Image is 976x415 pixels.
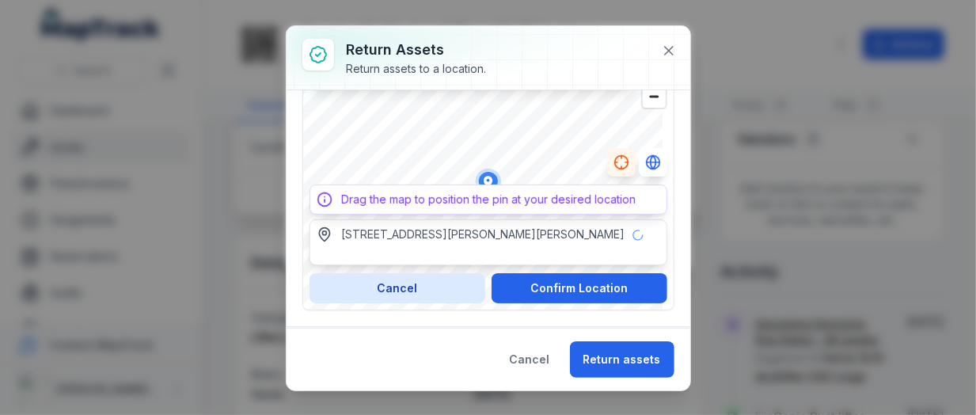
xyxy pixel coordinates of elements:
[496,341,564,378] button: Cancel
[347,39,487,61] h3: Return assets
[347,61,487,77] div: Return assets to a location.
[639,148,667,177] button: Switch to Satellite View
[492,273,667,303] button: Confirm Location
[310,273,485,303] button: Cancel
[643,85,666,108] button: Zoom out
[570,341,674,378] button: Return assets
[303,54,663,310] canvas: Map
[342,227,644,242] div: [STREET_ADDRESS][PERSON_NAME][PERSON_NAME]
[342,192,636,207] div: Drag the map to position the pin at your desired location
[287,327,690,359] button: Assets1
